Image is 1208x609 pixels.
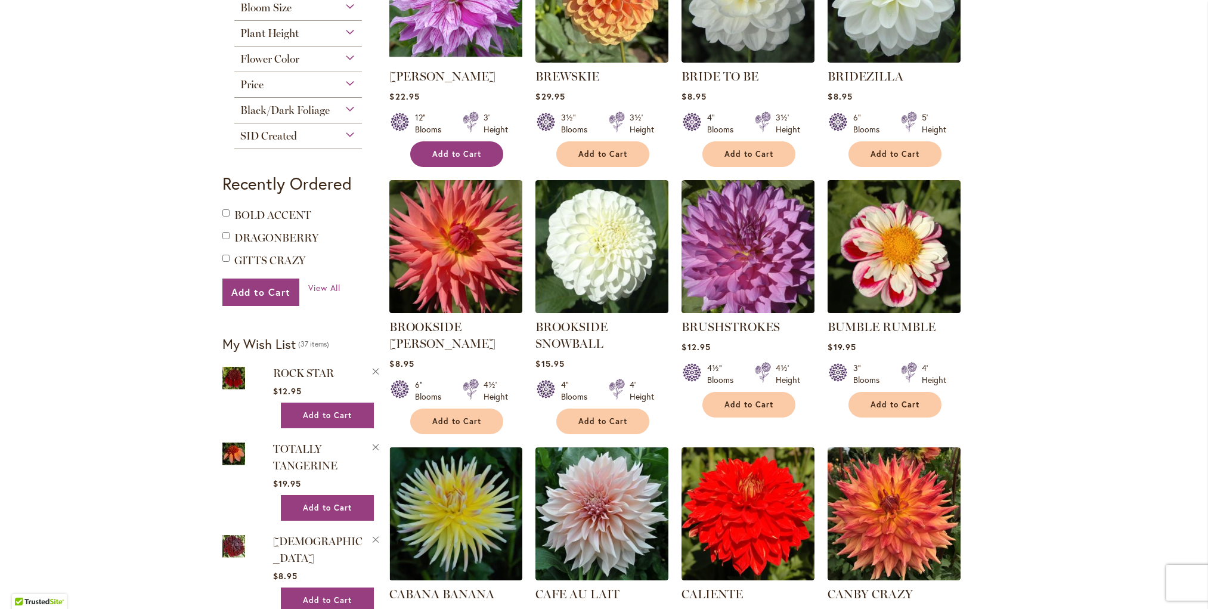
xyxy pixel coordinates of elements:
a: [PERSON_NAME] [389,69,495,84]
span: $22.95 [389,91,419,102]
div: 6" Blooms [853,112,887,135]
div: 3" Blooms [853,362,887,386]
span: $12.95 [273,385,302,397]
a: [DEMOGRAPHIC_DATA] [273,535,363,565]
span: Add to Cart [724,400,773,410]
a: CABANA BANANA [389,587,494,601]
img: Canby Crazy [828,447,961,580]
div: 3½' Height [630,112,654,135]
img: CABANA BANANA [389,447,522,580]
img: ROCK STAR [222,364,245,391]
span: Add to Cart [578,416,627,426]
div: 4' Height [630,379,654,403]
strong: My Wish List [222,335,296,353]
a: BROOKSIDE SNOWBALL [535,320,608,351]
span: Add to Cart [432,149,481,159]
a: BREWSKIE [535,54,668,65]
img: Café Au Lait [535,447,668,580]
div: 4½' Height [484,379,508,403]
button: Add to Cart [410,141,503,167]
strong: Recently Ordered [222,172,352,194]
a: DRAGONBERRY [234,231,318,245]
a: CABANA BANANA [389,571,522,583]
div: 5' Height [922,112,946,135]
img: VOODOO [222,533,245,559]
a: CAFE AU LAIT [535,587,620,601]
span: Flower Color [240,52,299,66]
a: BREWSKIE [535,69,599,84]
img: TOTALLY TANGERINE [222,440,245,467]
div: 3½" Blooms [561,112,594,135]
a: BRIDEZILLA [828,54,961,65]
span: $29.95 [535,91,565,102]
a: ROCK STAR [222,364,245,394]
span: Add to Cart [871,400,919,410]
span: Add to Cart [578,149,627,159]
img: BRUSHSTROKES [682,180,814,313]
a: ROCK STAR [273,367,334,380]
div: 3½' Height [776,112,800,135]
button: Add to Cart [848,392,941,418]
span: Plant Height [240,27,299,40]
span: $15.95 [535,358,564,369]
span: Bloom Size [240,1,292,14]
span: BOLD ACCENT [234,209,311,222]
a: Brandon Michael [389,54,522,65]
span: Add to Cart [303,410,352,421]
img: BROOKSIDE CHERI [389,180,522,313]
a: Canby Crazy [828,571,961,583]
span: Black/Dark Foliage [240,104,330,117]
span: Add to Cart [231,286,290,298]
button: Add to Cart [556,141,649,167]
button: Add to Cart [702,392,795,418]
a: BROOKSIDE [PERSON_NAME] [389,320,495,351]
div: 4" Blooms [707,112,741,135]
a: BROOKSIDE SNOWBALL [535,304,668,316]
button: Add to Cart [410,409,503,434]
button: Add to Cart [848,141,941,167]
a: CANBY CRAZY [828,587,913,601]
a: BRUSHSTROKES [682,320,780,334]
span: $8.95 [273,570,298,582]
a: BROOKSIDE CHERI [389,304,522,316]
a: CALIENTE [682,587,743,601]
iframe: Launch Accessibility Center [9,567,42,600]
span: View All [308,282,341,293]
img: BROOKSIDE SNOWBALL [535,180,668,313]
div: 12" Blooms [415,112,448,135]
a: BRUSHSTROKES [682,304,814,316]
div: 3' Height [484,112,508,135]
button: Add to Cart [556,409,649,434]
span: TOTALLY TANGERINE [273,443,337,472]
span: $8.95 [682,91,706,102]
a: CALIENTE [682,571,814,583]
img: BUMBLE RUMBLE [828,180,961,313]
span: Add to Cart [724,149,773,159]
a: BRIDEZILLA [828,69,903,84]
span: Price [240,78,264,91]
a: GITTS CRAZY [234,254,305,267]
div: 4' Height [922,362,946,386]
span: $19.95 [828,341,856,353]
button: Add to Cart [702,141,795,167]
span: $8.95 [828,91,852,102]
span: SID Created [240,129,297,143]
a: BRIDE TO BE [682,69,758,84]
div: 4½" Blooms [707,362,741,386]
a: BUMBLE RUMBLE [828,320,936,334]
a: Café Au Lait [535,571,668,583]
button: Add to Cart [281,403,374,428]
span: Add to Cart [303,503,352,513]
span: 37 items [298,340,329,349]
div: 6" Blooms [415,379,448,403]
span: Add to Cart [871,149,919,159]
a: VOODOO [222,533,245,562]
div: 4½' Height [776,362,800,386]
button: Add to Cart [281,495,374,521]
a: View All [308,282,341,294]
span: $19.95 [273,478,301,489]
span: Add to Cart [432,416,481,426]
